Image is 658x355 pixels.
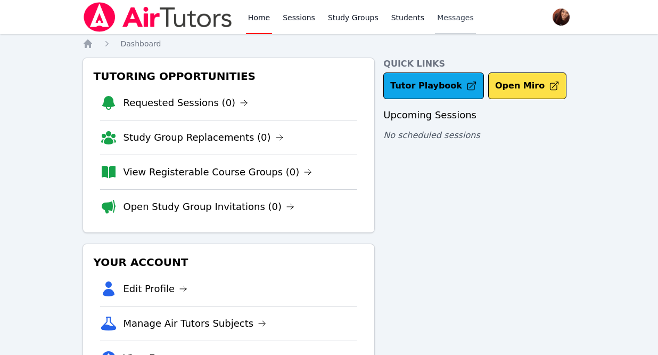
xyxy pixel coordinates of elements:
a: Study Group Replacements (0) [124,130,284,145]
a: Requested Sessions (0) [124,95,249,110]
img: Air Tutors [83,2,233,32]
span: Dashboard [121,39,161,48]
h3: Your Account [92,253,366,272]
span: No scheduled sessions [383,130,480,140]
nav: Breadcrumb [83,38,576,49]
h4: Quick Links [383,58,575,70]
h3: Upcoming Sessions [383,108,575,123]
a: Tutor Playbook [383,72,484,99]
a: Open Study Group Invitations (0) [124,199,295,214]
a: Manage Air Tutors Subjects [124,316,267,331]
button: Open Miro [488,72,566,99]
a: View Registerable Course Groups (0) [124,165,312,180]
h3: Tutoring Opportunities [92,67,366,86]
span: Messages [437,12,474,23]
a: Dashboard [121,38,161,49]
a: Edit Profile [124,281,188,296]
